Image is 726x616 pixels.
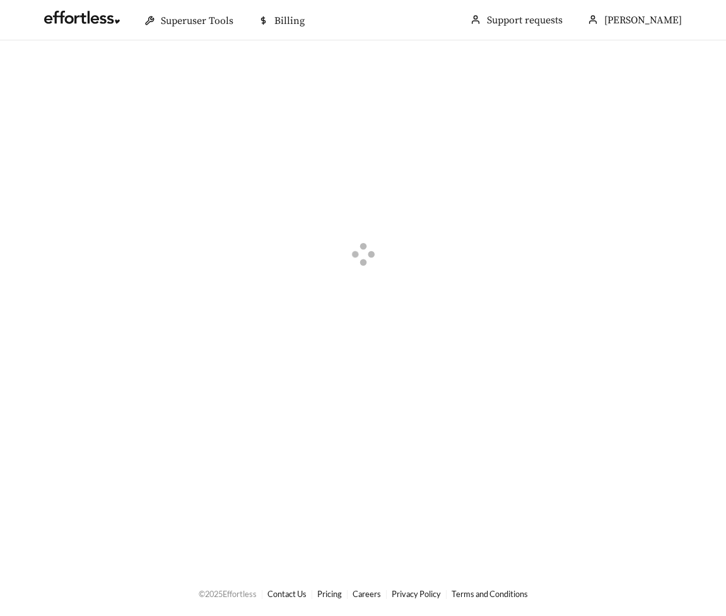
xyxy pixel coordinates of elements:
a: Terms and Conditions [452,589,528,599]
span: [PERSON_NAME] [604,14,682,27]
a: Support requests [487,14,563,27]
span: Billing [274,15,305,27]
a: Privacy Policy [392,589,441,599]
a: Careers [353,589,381,599]
a: Pricing [317,589,342,599]
span: © 2025 Effortless [199,589,257,599]
span: Superuser Tools [161,15,233,27]
a: Contact Us [267,589,307,599]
